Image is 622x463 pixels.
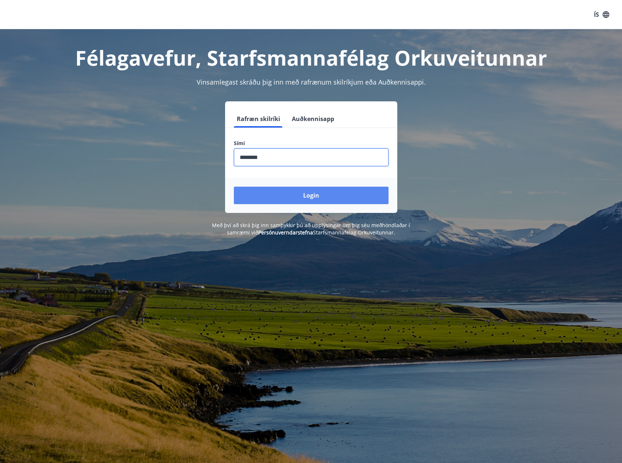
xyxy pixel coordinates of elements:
[197,78,426,86] span: Vinsamlegast skráðu þig inn með rafrænum skilríkjum eða Auðkennisappi.
[212,222,410,236] span: Með því að skrá þig inn samþykkir þú að upplýsingar um þig séu meðhöndlaðar í samræmi við Starfsm...
[289,110,337,128] button: Auðkennisapp
[234,140,389,147] label: Sími
[57,44,565,71] h1: Félagavefur, Starfsmannafélag Orkuveitunnar
[234,187,389,204] button: Login
[590,8,613,21] button: ÍS
[258,229,313,236] a: Persónuverndarstefna
[234,110,283,128] button: Rafræn skilríki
